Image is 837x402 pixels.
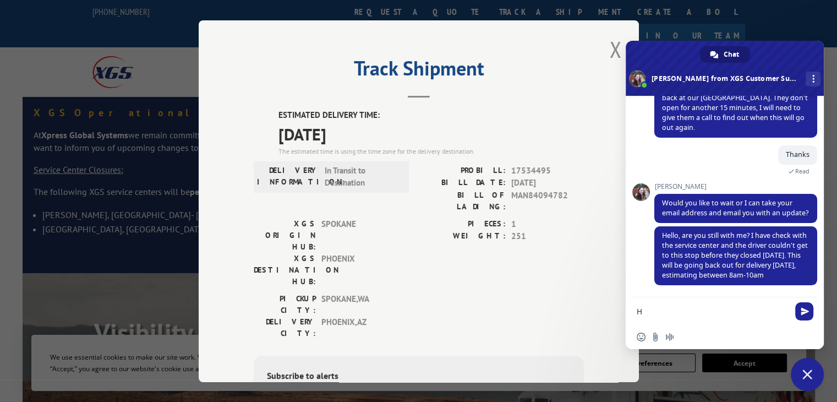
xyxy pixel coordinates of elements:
[795,302,813,320] span: Send
[267,368,571,384] div: Subscribe to alerts
[419,189,506,212] label: BILL OF LADING:
[700,46,750,63] a: Chat
[511,177,584,189] span: [DATE]
[795,167,809,175] span: Read
[278,146,584,156] div: The estimated time is using the time zone for the delivery destination.
[254,218,316,252] label: XGS ORIGIN HUB:
[419,164,506,177] label: PROBILL:
[254,61,584,82] h2: Track Shipment
[278,109,584,122] label: ESTIMATED DELIVERY TIME:
[254,292,316,316] label: PICKUP CITY:
[637,333,645,341] span: Insert an emoji
[786,150,809,159] span: Thanks
[511,164,584,177] span: 17534495
[254,252,316,287] label: XGS DESTINATION HUB:
[254,316,316,339] label: DELIVERY CITY:
[321,292,396,316] span: SPOKANE , WA
[665,333,674,341] span: Audio message
[419,230,506,243] label: WEIGHT:
[637,297,791,325] textarea: Compose your message...
[325,164,399,189] span: In Transit to Destination
[257,164,319,189] label: DELIVERY INFORMATION:
[724,46,739,63] span: Chat
[606,34,625,64] button: Close modal
[662,73,808,132] span: I'm showing this was out for delivery [DATE] but looks like this wasn't delivered and is back at ...
[654,183,817,191] span: [PERSON_NAME]
[511,230,584,243] span: 251
[651,333,660,341] span: Send a file
[419,177,506,189] label: BILL DATE:
[662,231,808,280] span: Hello, are you still with me? I have check with the service center and the driver couldn't get to...
[791,358,824,391] a: Close chat
[662,198,808,218] span: Would you like to wait or I can take your email address and email you with an update?
[321,218,396,252] span: SPOKANE
[321,252,396,287] span: PHOENIX
[511,189,584,212] span: MAN84094782
[419,218,506,230] label: PIECES:
[278,121,584,146] span: [DATE]
[321,316,396,339] span: PHOENIX , AZ
[511,218,584,230] span: 1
